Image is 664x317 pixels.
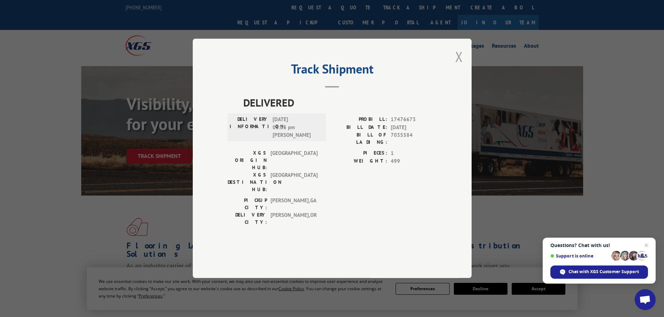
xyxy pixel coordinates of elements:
[230,116,269,140] label: DELIVERY INFORMATION:
[228,150,267,172] label: XGS ORIGIN HUB:
[391,116,437,124] span: 17476673
[391,157,437,165] span: 499
[568,269,639,275] span: Chat with XGS Customer Support
[270,212,318,226] span: [PERSON_NAME] , OR
[270,197,318,212] span: [PERSON_NAME] , GA
[332,124,387,132] label: BILL DATE:
[391,132,437,146] span: 7035584
[228,197,267,212] label: PICKUP CITY:
[635,289,656,310] div: Open chat
[332,116,387,124] label: PROBILL:
[270,150,318,172] span: [GEOGRAPHIC_DATA]
[228,212,267,226] label: DELIVERY CITY:
[332,132,387,146] label: BILL OF LADING:
[550,266,648,279] div: Chat with XGS Customer Support
[332,150,387,158] label: PIECES:
[228,172,267,193] label: XGS DESTINATION HUB:
[270,172,318,193] span: [GEOGRAPHIC_DATA]
[391,150,437,158] span: 1
[332,157,387,165] label: WEIGHT:
[243,95,437,111] span: DELIVERED
[273,116,320,140] span: [DATE] 03:05 pm [PERSON_NAME]
[642,241,650,249] span: Close chat
[391,124,437,132] span: [DATE]
[550,243,648,248] span: Questions? Chat with us!
[550,253,609,259] span: Support is online
[228,64,437,77] h2: Track Shipment
[455,47,463,66] button: Close modal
